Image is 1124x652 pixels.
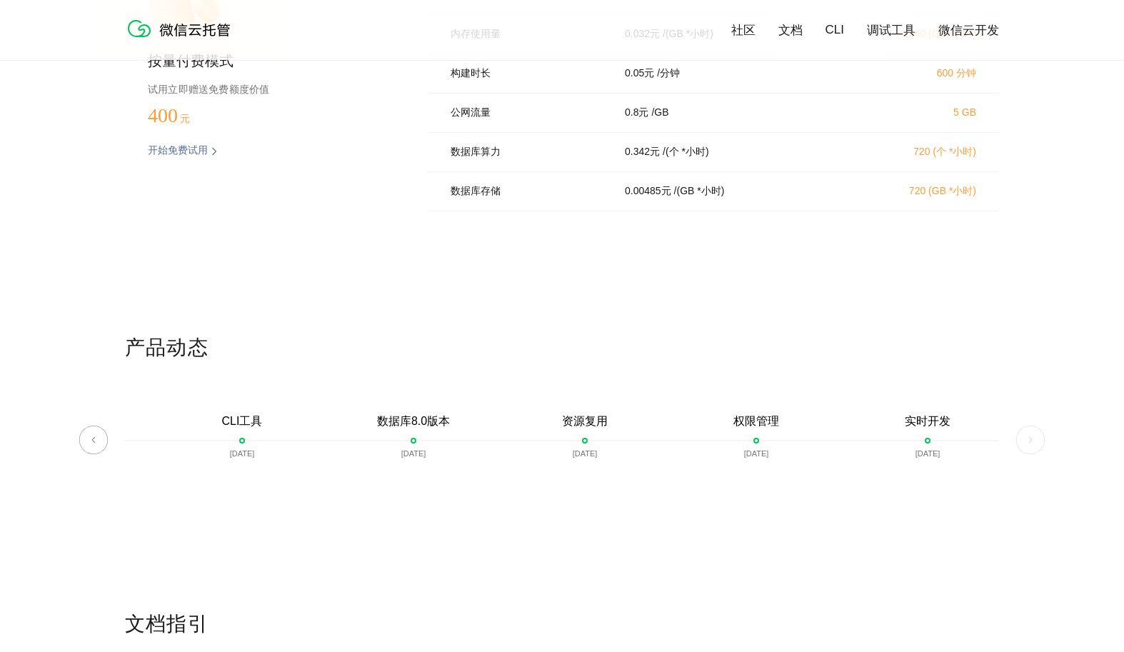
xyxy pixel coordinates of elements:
[562,414,608,429] p: 资源复用
[222,414,263,429] p: CLI工具
[850,106,976,118] p: 5 GB
[125,33,239,45] a: 微信云托管
[377,414,450,429] p: 数据库8.0版本
[938,22,999,39] a: 微信云开发
[451,146,605,159] p: 数据库算力
[731,22,756,39] a: 社区
[651,106,668,119] p: / GB
[850,185,976,198] p: 720 (GB *小时)
[573,449,598,458] p: [DATE]
[733,414,779,429] p: 权限管理
[125,611,999,639] p: 文档指引
[125,334,999,363] p: 产品动态
[451,185,605,198] p: 数据库存储
[778,22,803,39] a: 文档
[401,449,426,458] p: [DATE]
[657,67,680,80] p: / 分钟
[451,67,605,80] p: 构建时长
[905,414,950,429] p: 实时开发
[663,146,709,159] p: / (个 *小时)
[148,104,219,127] p: 400
[850,67,976,80] p: 600 分钟
[625,67,654,80] p: 0.05 元
[148,51,382,71] p: 按量付费模式
[180,114,190,124] span: 元
[915,449,940,458] p: [DATE]
[625,185,671,198] p: 0.00485 元
[625,146,660,159] p: 0.342 元
[230,449,255,458] p: [DATE]
[867,22,915,39] a: 调试工具
[625,106,648,119] p: 0.8 元
[148,80,382,99] p: 试用立即赠送免费额度价值
[125,14,239,43] img: 微信云托管
[850,146,976,159] p: 720 (个 *小时)
[744,449,769,458] p: [DATE]
[826,23,844,37] a: CLI
[148,144,208,159] p: 开始免费试用
[674,185,725,198] p: / (GB *小时)
[451,106,605,119] p: 公网流量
